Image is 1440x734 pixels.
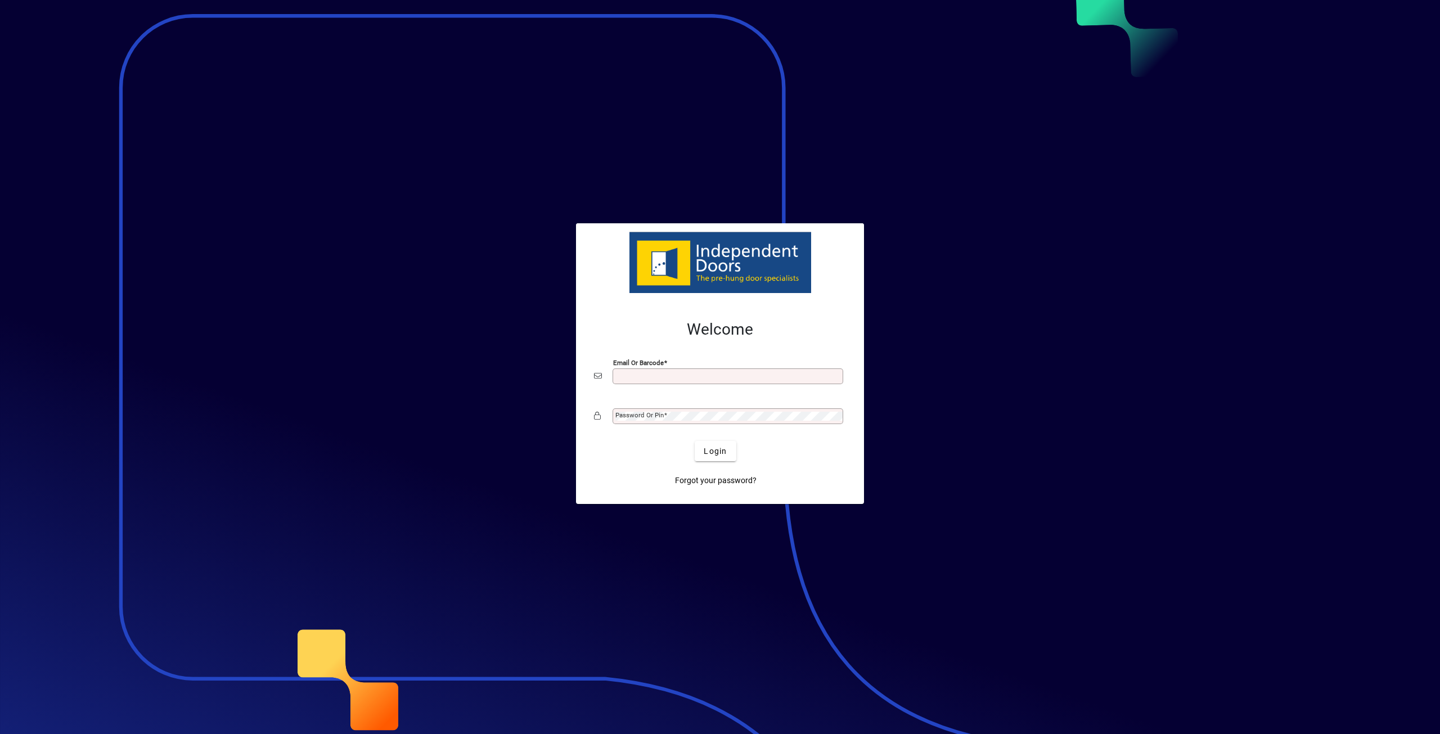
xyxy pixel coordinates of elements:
a: Forgot your password? [670,470,761,490]
mat-label: Password or Pin [615,411,664,419]
span: Login [704,445,727,457]
button: Login [695,441,736,461]
span: Forgot your password? [675,475,757,487]
h2: Welcome [594,320,846,339]
mat-label: Email or Barcode [613,359,664,367]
